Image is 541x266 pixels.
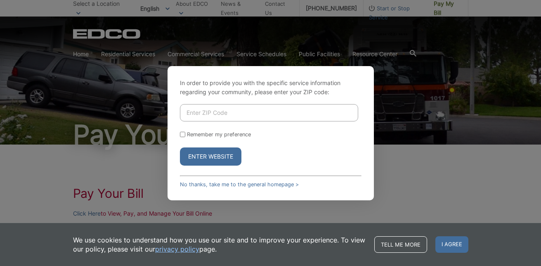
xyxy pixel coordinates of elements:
[374,236,427,253] a: Tell me more
[180,104,358,121] input: Enter ZIP Code
[73,235,366,254] p: We use cookies to understand how you use our site and to improve your experience. To view our pol...
[180,181,299,188] a: No thanks, take me to the general homepage >
[435,236,468,253] span: I agree
[187,131,251,138] label: Remember my preference
[180,147,241,166] button: Enter Website
[155,245,199,254] a: privacy policy
[180,78,361,97] p: In order to provide you with the specific service information regarding your community, please en...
